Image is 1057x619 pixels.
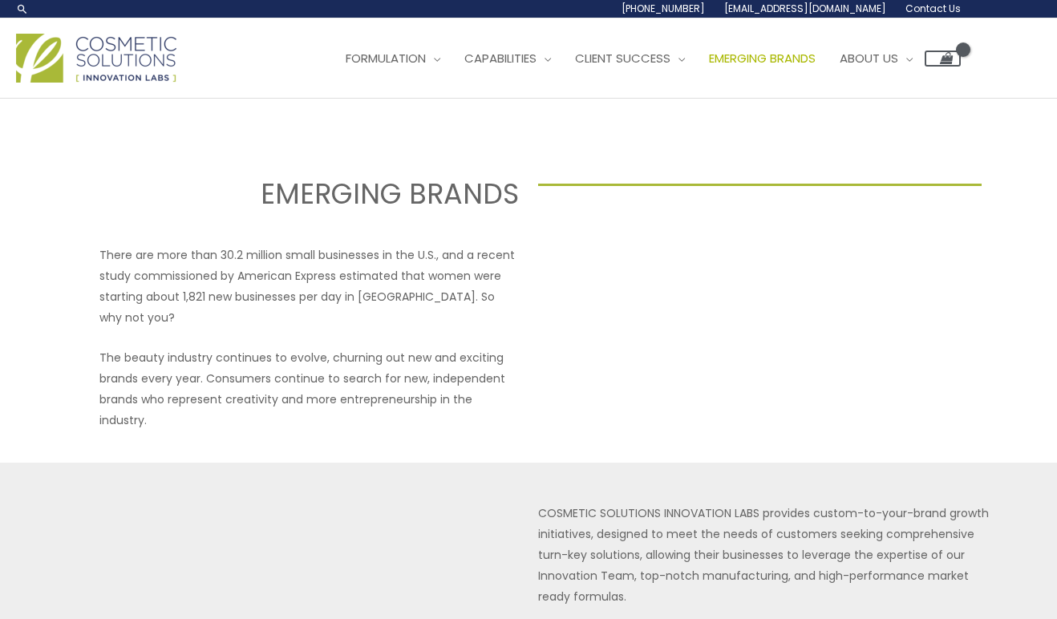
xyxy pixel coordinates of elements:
[16,34,176,83] img: Cosmetic Solutions Logo
[575,50,670,67] span: Client Success
[905,2,961,15] span: Contact Us
[452,34,563,83] a: Capabilities
[322,34,961,83] nav: Site Navigation
[724,2,886,15] span: [EMAIL_ADDRESS][DOMAIN_NAME]
[75,176,519,212] h2: EMERGING BRANDS
[828,34,925,83] a: About Us
[464,50,537,67] span: Capabilities
[840,50,898,67] span: About Us
[16,2,29,15] a: Search icon link
[697,34,828,83] a: Emerging Brands
[346,50,426,67] span: Formulation
[334,34,452,83] a: Formulation
[99,245,519,328] p: There are more than 30.2 million small businesses in the U.S., and a recent study commissioned by...
[709,50,816,67] span: Emerging Brands
[99,347,519,431] p: The beauty industry continues to evolve, churning out new and exciting brands every year. Consume...
[925,51,961,67] a: View Shopping Cart, empty
[622,2,705,15] span: [PHONE_NUMBER]
[563,34,697,83] a: Client Success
